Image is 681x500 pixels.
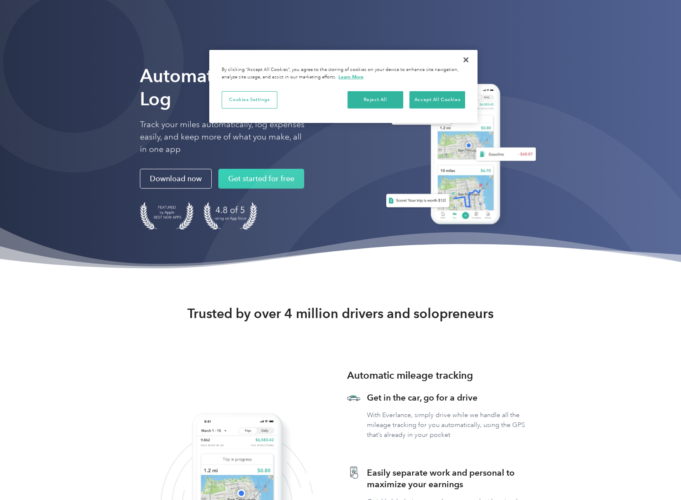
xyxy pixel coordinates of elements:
img: 4.9 out of 5 stars on the app store [203,202,257,229]
button: Cookies Settings [222,91,277,108]
a: More information about your privacy, opens in a new tab [338,74,364,80]
button: Accept All Cookies [409,91,465,108]
h3: Easily separate work and personal to maximize your earnings [367,467,541,490]
h3: Get in the car, go for a drive [367,392,541,403]
strong: Trusted by over 4 million drivers and solopreneurs [187,305,494,322]
a: Download now [140,169,212,189]
img: Badge for Featured by Apple Best New Apps [140,202,194,229]
h3: Automatic mileage tracking [347,368,473,383]
div: Privacy [209,50,478,123]
button: Close [457,51,475,69]
div: By clicking “Accept All Cookies”, you agree to the storing of cookies on your device to enhance s... [222,66,465,81]
p: With Everlance, simply drive while we handle all the mileage tracking for you automatically, usin... [367,410,541,440]
a: Get started for free [218,169,304,189]
button: Reject All [348,91,403,108]
div: Cookie banner [209,50,478,123]
p: Track your miles automatically, log expenses easily, and keep more of what you make, all in one app [140,118,305,156]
